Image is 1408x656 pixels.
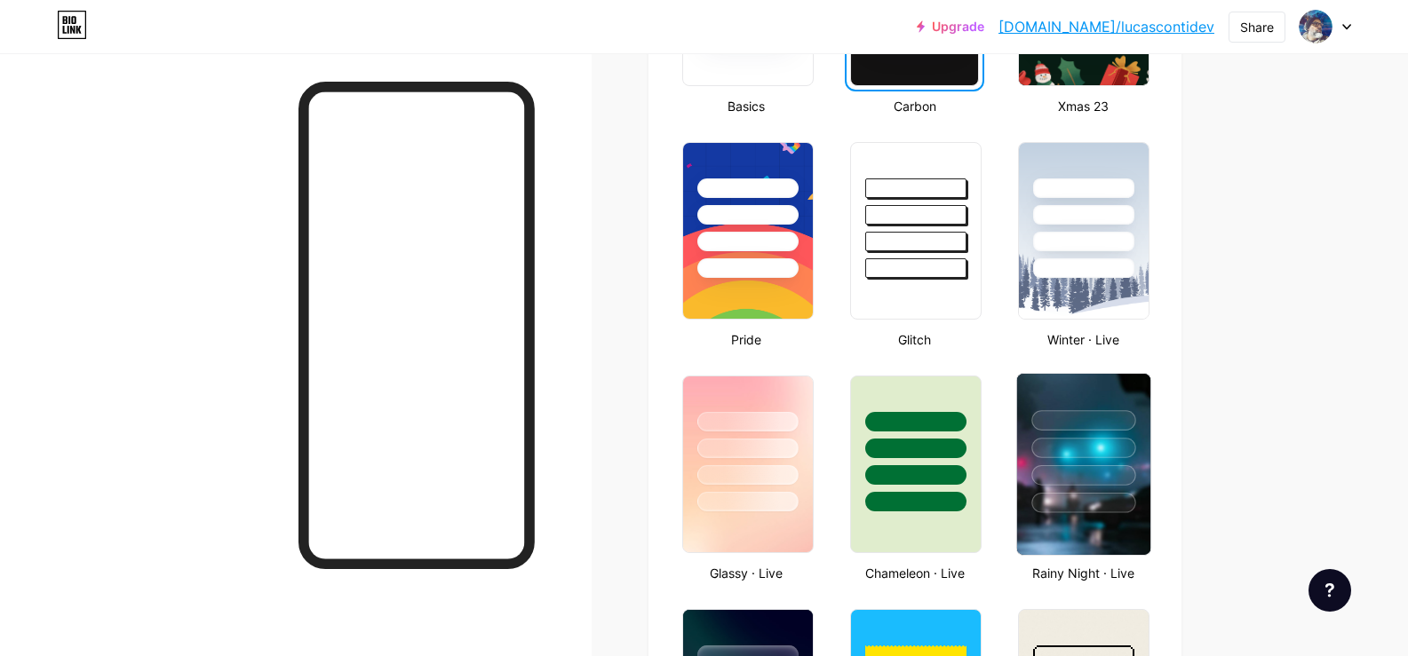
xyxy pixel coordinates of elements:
[917,20,984,34] a: Upgrade
[677,330,816,349] div: Pride
[677,564,816,582] div: Glassy · Live
[845,564,984,582] div: Chameleon · Live
[1013,564,1152,582] div: Rainy Night · Live
[1240,18,1274,36] div: Share
[845,97,984,115] div: Carbon
[677,97,816,115] div: Basics
[1017,374,1150,555] img: rainy_night.jpg
[1013,97,1152,115] div: Xmas 23
[845,330,984,349] div: Glitch
[998,16,1214,37] a: [DOMAIN_NAME]/lucascontidev
[1299,10,1332,43] img: lucascontidev
[1013,330,1152,349] div: Winter · Live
